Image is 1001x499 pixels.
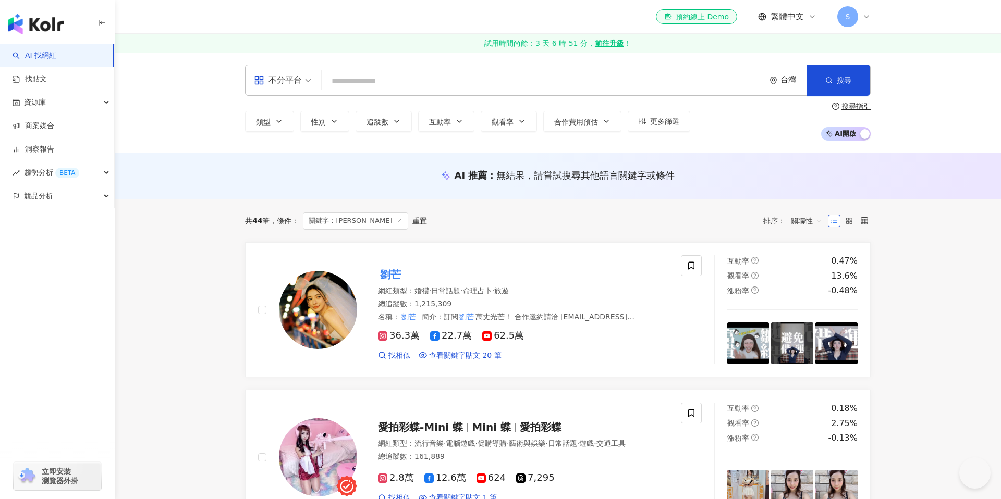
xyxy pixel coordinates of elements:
[24,91,46,114] span: 資源庫
[17,468,37,484] img: chrome extension
[256,118,271,126] span: 類型
[494,286,509,295] span: 旅遊
[628,111,690,132] button: 更多篩選
[458,311,476,322] mark: 劉芒
[254,72,302,89] div: 不分平台
[477,472,506,483] span: 624
[13,121,54,131] a: 商案媒合
[444,439,446,447] span: ·
[727,434,749,442] span: 漲粉率
[664,11,729,22] div: 預約線上 Demo
[455,169,675,182] div: AI 推薦 ：
[482,330,524,341] span: 62.5萬
[463,286,492,295] span: 命理占卜
[424,472,466,483] span: 12.6萬
[478,439,507,447] span: 促購導購
[727,257,749,265] span: 互動率
[727,419,749,427] span: 觀看率
[378,330,420,341] span: 36.3萬
[252,217,262,225] span: 44
[771,11,804,22] span: 繁體中文
[400,311,418,322] mark: 劉芒
[13,51,56,61] a: searchAI 找網紅
[429,118,451,126] span: 互動率
[543,111,621,132] button: 合作費用預估
[545,439,547,447] span: ·
[751,419,759,427] span: question-circle
[509,439,545,447] span: 藝術與娛樂
[356,111,412,132] button: 追蹤數
[429,286,431,295] span: ·
[507,439,509,447] span: ·
[367,118,388,126] span: 追蹤數
[475,439,477,447] span: ·
[520,421,561,433] span: 愛拍彩蝶
[414,439,444,447] span: 流行音樂
[42,467,78,485] span: 立即安裝 瀏覽器外掛
[460,286,462,295] span: ·
[650,117,679,126] span: 更多篩選
[414,286,429,295] span: 婚禮
[412,217,427,225] div: 重置
[446,439,475,447] span: 電腦遊戲
[430,330,472,341] span: 22.7萬
[245,111,294,132] button: 類型
[378,421,463,433] span: 愛拍彩蝶-Mini 蝶
[841,102,871,110] div: 搜尋指引
[55,168,79,178] div: BETA
[13,169,20,177] span: rise
[837,76,851,84] span: 搜尋
[378,299,668,309] div: 總追蹤數 ： 1,215,309
[378,472,414,483] span: 2.8萬
[815,322,858,365] img: post-image
[13,144,54,155] a: 洞察報告
[492,286,494,295] span: ·
[548,439,577,447] span: 日常話題
[431,286,460,295] span: 日常話題
[579,439,594,447] span: 遊戲
[751,434,759,441] span: question-circle
[751,272,759,279] span: question-circle
[378,313,634,331] span: 萬丈光芒！ 合作邀約請洽 [EMAIL_ADDRESS][DOMAIN_NAME] Instagram @lioumonn
[751,257,759,264] span: question-circle
[444,313,458,321] span: 訂閱
[751,286,759,294] span: question-circle
[24,184,53,208] span: 競品分析
[751,405,759,412] span: question-circle
[472,421,511,433] span: Mini 蝶
[254,75,264,85] span: appstore
[13,74,47,84] a: 找貼文
[959,457,991,489] iframe: Help Scout Beacon - Open
[807,65,870,96] button: 搜尋
[378,266,403,283] mark: 劉芒
[300,111,349,132] button: 性別
[492,118,514,126] span: 觀看率
[378,452,668,462] div: 總追蹤數 ： 161,889
[594,439,596,447] span: ·
[727,271,749,280] span: 觀看率
[771,322,813,365] img: post-image
[378,351,410,361] a: 找相似
[770,77,777,84] span: environment
[780,76,807,84] div: 台灣
[419,351,502,361] a: 查看關鍵字貼文 20 筆
[14,462,101,490] a: chrome extension立即安裝 瀏覽器外掛
[727,286,749,295] span: 漲粉率
[24,161,79,184] span: 趨勢分析
[378,286,668,296] div: 網紅類型 ：
[378,439,668,449] div: 網紅類型 ：
[828,432,858,444] div: -0.13%
[270,217,299,225] span: 條件 ：
[496,170,675,181] span: 無結果，請嘗試搜尋其他語言關鍵字或條件
[831,418,858,429] div: 2.75%
[554,118,598,126] span: 合作費用預估
[791,213,822,229] span: 關聯性
[245,242,871,377] a: KOL Avatar劉芒網紅類型：婚禮·日常話題·命理占卜·旅遊總追蹤數：1,215,309名稱：劉芒簡介：訂閱劉芒萬丈光芒！ 合作邀約請洽 [EMAIL_ADDRESS][DOMAIN_NAM...
[378,311,634,331] span: 簡介 ：
[831,270,858,282] div: 13.6%
[596,439,626,447] span: 交通工具
[303,212,408,230] span: 關鍵字：[PERSON_NAME]
[832,103,839,110] span: question-circle
[656,9,737,24] a: 預約線上 Demo
[429,351,502,361] span: 查看關鍵字貼文 20 筆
